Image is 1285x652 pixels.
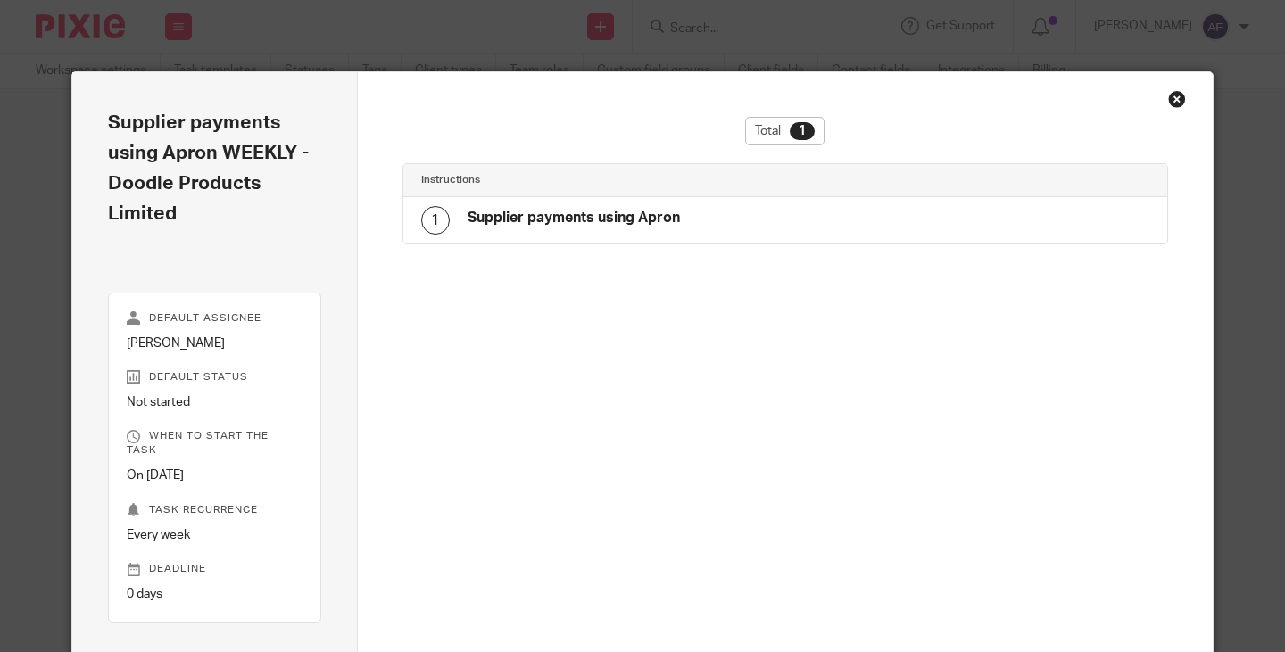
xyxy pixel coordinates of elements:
[127,466,303,484] p: On [DATE]
[421,173,785,187] h4: Instructions
[127,334,303,352] p: [PERSON_NAME]
[790,122,815,140] div: 1
[468,209,680,227] h4: Supplier payments using Apron
[127,585,303,603] p: 0 days
[1168,90,1186,108] div: Close this dialog window
[127,503,303,517] p: Task recurrence
[127,429,303,458] p: When to start the task
[421,206,450,235] div: 1
[127,370,303,384] p: Default status
[108,108,321,230] h2: Supplier payments using Apron WEEKLY - Doodle Products Limited
[127,562,303,576] p: Deadline
[127,526,303,544] p: Every week
[127,311,303,326] p: Default assignee
[745,117,825,145] div: Total
[127,393,303,411] p: Not started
